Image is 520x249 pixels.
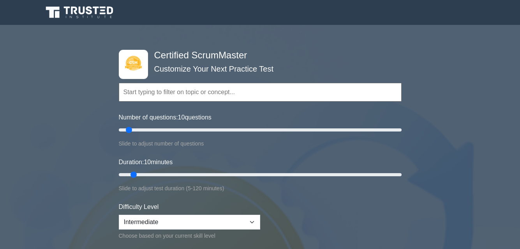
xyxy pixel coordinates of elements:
div: Slide to adjust number of questions [119,139,402,148]
label: Number of questions: questions [119,113,212,122]
div: Choose based on your current skill level [119,231,260,240]
label: Difficulty Level [119,202,159,212]
label: Duration: minutes [119,158,173,167]
h4: Certified ScrumMaster [151,50,363,61]
span: 10 [178,114,185,121]
div: Slide to adjust test duration (5-120 minutes) [119,184,402,193]
input: Start typing to filter on topic or concept... [119,83,402,102]
span: 10 [144,159,151,165]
